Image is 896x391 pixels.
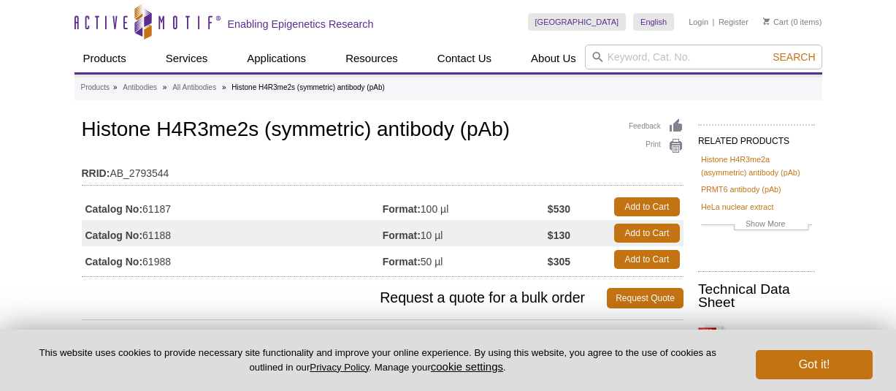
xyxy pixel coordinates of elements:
[231,83,385,91] li: Histone H4R3me2s (symmetric) antibody (pAb)
[614,197,680,216] a: Add to Cart
[23,346,732,374] p: This website uses cookies to provide necessary site functionality and improve your online experie...
[123,81,157,94] a: Antibodies
[82,118,684,143] h1: Histone H4R3me2s (symmetric) antibody (pAb)
[763,17,789,27] a: Cart
[383,220,548,246] td: 10 µl
[701,153,812,179] a: Histone H4R3me2a (asymmetric) antibody (pAb)
[383,229,421,242] strong: Format:
[773,51,815,63] span: Search
[431,360,503,373] button: cookie settings
[701,217,812,234] a: Show More
[238,45,315,72] a: Applications
[768,50,819,64] button: Search
[698,319,815,367] a: Histone H4R3me2s (symmetric) antibody (pAb)
[82,220,383,246] td: 61188
[614,250,680,269] a: Add to Cart
[548,229,570,242] strong: $130
[548,255,570,268] strong: $305
[228,18,374,31] h2: Enabling Epigenetics Research
[522,45,585,72] a: About Us
[85,202,143,216] strong: Catalog No:
[113,83,118,91] li: »
[82,167,110,180] strong: RRID:
[633,13,674,31] a: English
[701,183,781,196] a: PRMT6 antibody (pAb)
[85,255,143,268] strong: Catalog No:
[163,83,167,91] li: »
[629,118,684,134] a: Feedback
[85,229,143,242] strong: Catalog No:
[429,45,500,72] a: Contact Us
[689,17,708,27] a: Login
[585,45,822,69] input: Keyword, Cat. No.
[383,202,421,216] strong: Format:
[172,81,216,94] a: All Antibodies
[756,350,873,379] button: Got it!
[629,138,684,154] a: Print
[548,202,570,216] strong: $530
[763,13,822,31] li: (0 items)
[607,288,684,308] a: Request Quote
[383,194,548,220] td: 100 µl
[310,362,369,373] a: Privacy Policy
[82,246,383,273] td: 61988
[713,13,715,31] li: |
[74,45,135,72] a: Products
[157,45,217,72] a: Services
[383,246,548,273] td: 50 µl
[701,200,774,213] a: HeLa nuclear extract
[337,45,407,72] a: Resources
[528,13,627,31] a: [GEOGRAPHIC_DATA]
[614,224,680,243] a: Add to Cart
[719,17,748,27] a: Register
[383,255,421,268] strong: Format:
[763,18,770,25] img: Your Cart
[698,283,815,309] h2: Technical Data Sheet
[82,158,684,181] td: AB_2793544
[82,288,608,308] span: Request a quote for a bulk order
[222,83,226,91] li: »
[81,81,110,94] a: Products
[82,194,383,220] td: 61187
[698,124,815,151] h2: RELATED PRODUCTS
